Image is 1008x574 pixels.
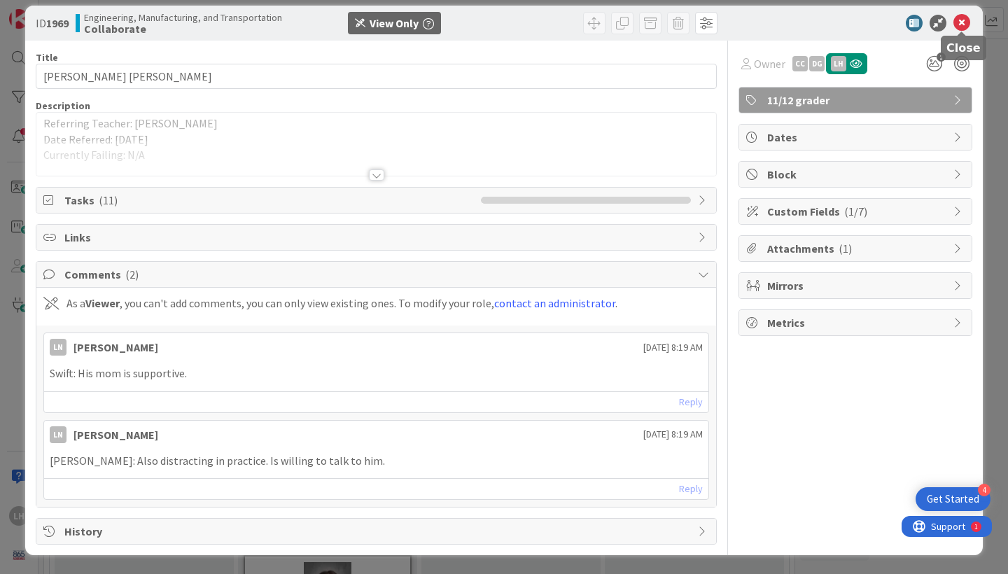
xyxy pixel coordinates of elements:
span: ( 1 ) [839,241,852,255]
div: 4 [978,484,990,496]
div: LN [50,339,66,356]
div: [PERSON_NAME] [73,426,158,443]
p: Swift: His mom is supportive. [50,365,703,381]
button: LH [826,53,867,74]
div: Open Get Started checklist, remaining modules: 4 [916,487,990,511]
span: [DATE] 8:19 AM [643,340,703,355]
p: Referring Teacher: [PERSON_NAME] [43,115,709,132]
a: Reply [679,393,703,411]
span: ( 1/7 ) [844,204,867,218]
span: ( 2 ) [125,267,139,281]
span: Attachments [767,240,946,257]
span: 11/12 grader [767,92,946,108]
div: [PERSON_NAME] [73,339,158,356]
b: Collaborate [84,23,282,34]
span: Metrics [767,314,946,331]
div: View Only [370,15,419,31]
h5: Close [946,41,981,55]
span: Support [29,2,64,19]
span: Mirrors [767,277,946,294]
span: Links [64,229,691,246]
span: Comments [64,266,691,283]
span: ( 11 ) [99,193,118,207]
span: Dates [767,129,946,146]
b: 1969 [46,16,69,30]
p: [PERSON_NAME]: Also distracting in practice. Is willing to talk to him. [50,453,703,469]
label: Title [36,51,58,64]
a: Reply [679,480,703,498]
p: Date Referred: [DATE] [43,132,709,148]
span: ID [36,15,69,31]
b: Viewer [85,296,120,310]
span: Description [36,99,90,112]
div: LH [831,56,846,71]
input: type card name here... [36,64,717,89]
a: contact an administrator [494,296,615,310]
span: Engineering, Manufacturing, and Transportation [84,12,282,23]
span: Custom Fields [767,203,946,220]
div: As a , you can't add comments, you can only view existing ones. To modify your role, . [66,295,617,311]
div: Get Started [927,492,979,506]
span: Tasks [64,192,474,209]
span: Block [767,166,946,183]
span: 1 [937,52,946,62]
div: CC [792,56,808,71]
div: DG [809,56,825,71]
span: Owner [754,55,785,72]
span: [DATE] 8:19 AM [643,427,703,442]
span: History [64,523,691,540]
div: 1 [73,6,76,17]
div: LN [50,426,66,443]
